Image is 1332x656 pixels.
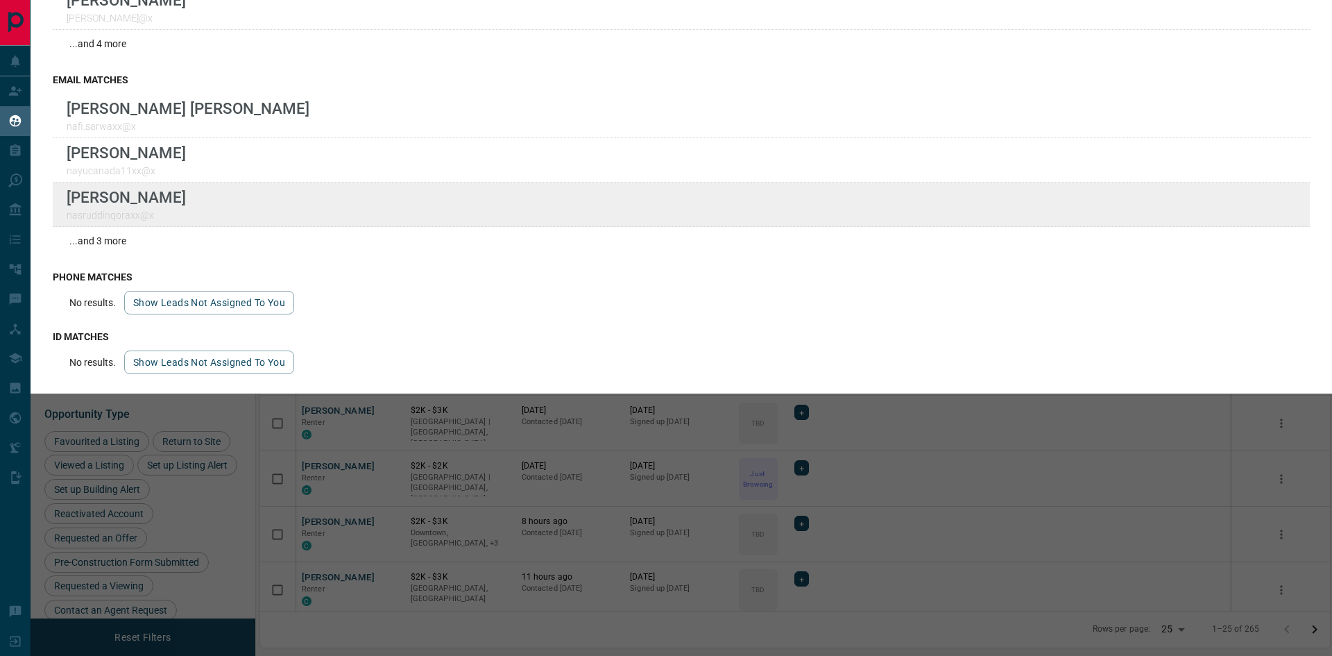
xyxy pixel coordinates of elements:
[53,331,1310,342] h3: id matches
[69,297,116,308] p: No results.
[67,210,186,221] p: nasruddinqoraxx@x
[67,165,186,176] p: nayucanada11xx@x
[53,271,1310,283] h3: phone matches
[67,99,309,117] p: [PERSON_NAME] [PERSON_NAME]
[53,227,1310,255] div: ...and 3 more
[67,12,186,24] p: [PERSON_NAME]@x
[67,188,186,206] p: [PERSON_NAME]
[53,30,1310,58] div: ...and 4 more
[124,351,294,374] button: show leads not assigned to you
[53,74,1310,85] h3: email matches
[124,291,294,314] button: show leads not assigned to you
[69,357,116,368] p: No results.
[67,121,309,132] p: nafi.sarwaxx@x
[67,144,186,162] p: [PERSON_NAME]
